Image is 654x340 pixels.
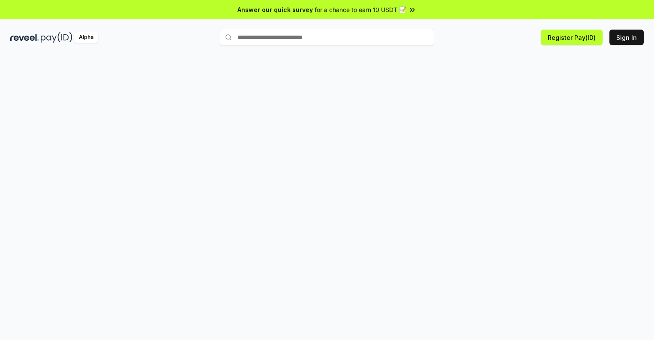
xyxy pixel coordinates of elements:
[41,32,72,43] img: pay_id
[74,32,98,43] div: Alpha
[237,5,313,14] span: Answer our quick survey
[541,30,603,45] button: Register Pay(ID)
[10,32,39,43] img: reveel_dark
[609,30,644,45] button: Sign In
[315,5,406,14] span: for a chance to earn 10 USDT 📝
